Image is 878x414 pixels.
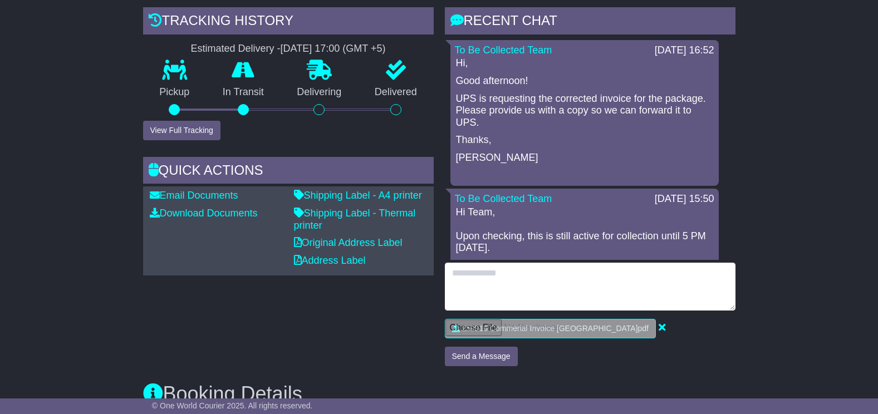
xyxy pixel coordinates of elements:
[445,347,518,366] button: Send a Message
[358,86,434,98] p: Delivered
[456,57,713,70] p: Hi,
[143,383,735,405] h3: Booking Details
[456,152,713,164] p: [PERSON_NAME]
[294,208,416,231] a: Shipping Label - Thermal printer
[456,75,713,87] p: Good afternoon!
[294,190,422,201] a: Shipping Label - A4 printer
[456,134,713,146] p: Thanks,
[655,193,714,205] div: [DATE] 15:50
[206,86,281,98] p: In Transit
[456,206,713,290] p: Hi Team, Upon checking, this is still active for collection until 5 PM [DATE]. Regards, Aira
[445,7,735,37] div: RECENT CHAT
[455,45,552,56] a: To Be Collected Team
[294,237,403,248] a: Original Address Label
[143,157,434,187] div: Quick Actions
[143,43,434,55] div: Estimated Delivery -
[456,93,713,129] p: UPS is requesting the corrected invoice for the package. Please provide us with a copy so we can ...
[281,86,359,98] p: Delivering
[455,193,552,204] a: To Be Collected Team
[150,190,238,201] a: Email Documents
[143,7,434,37] div: Tracking history
[143,121,220,140] button: View Full Tracking
[281,43,386,55] div: [DATE] 17:00 (GMT +5)
[143,86,207,98] p: Pickup
[150,208,258,219] a: Download Documents
[152,401,313,410] span: © One World Courier 2025. All rights reserved.
[294,255,366,266] a: Address Label
[655,45,714,57] div: [DATE] 16:52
